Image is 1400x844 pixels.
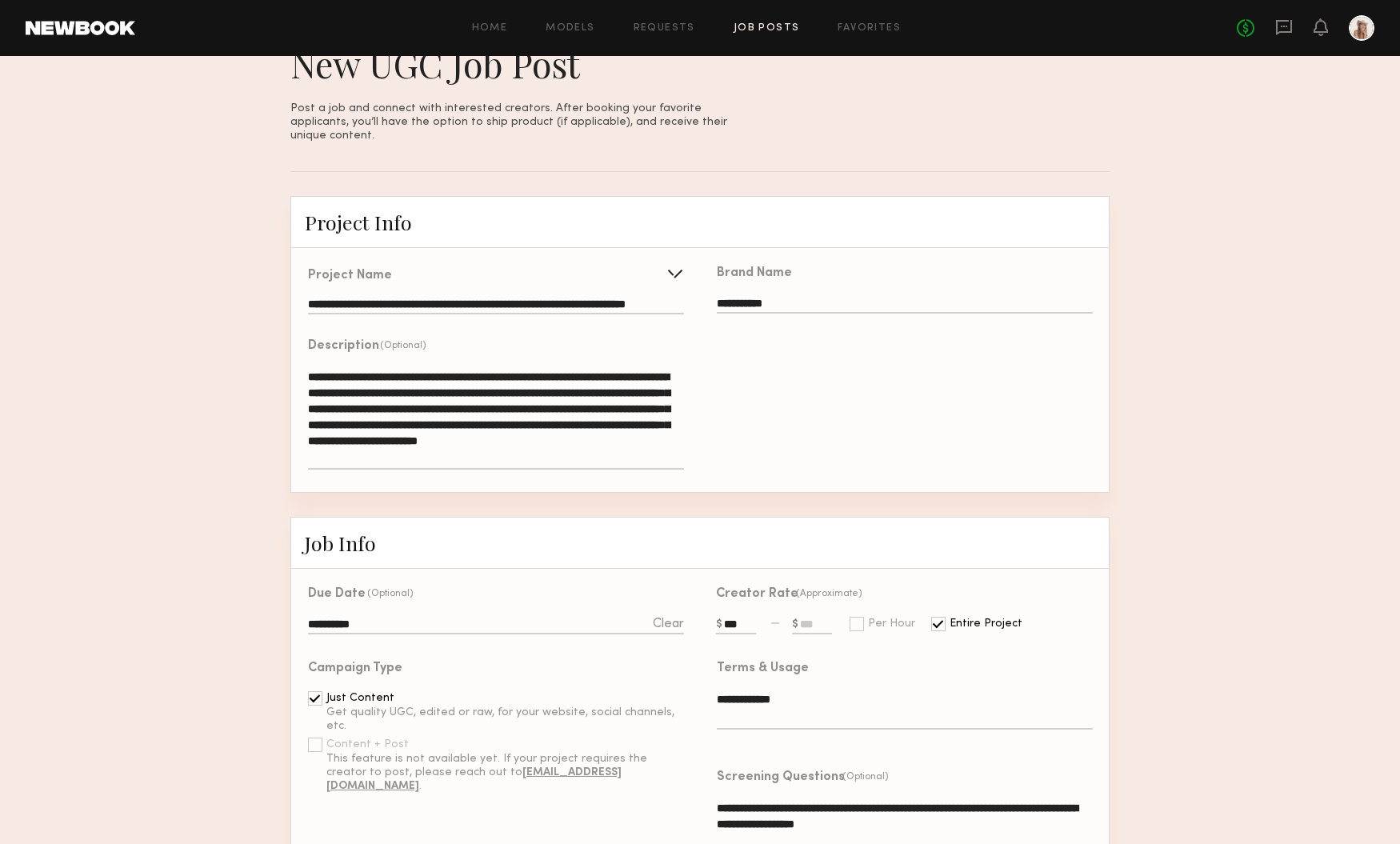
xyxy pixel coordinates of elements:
[367,588,414,599] div: (Optional)
[717,662,809,675] div: Terms & Usage
[326,706,684,734] div: Get quality UGC, edited or raw, for your website, social channels, etc.
[326,767,622,791] b: [EMAIL_ADDRESS][DOMAIN_NAME]
[734,23,800,34] a: Job Posts
[305,209,412,235] span: Project Info
[717,771,845,784] div: Screening Questions
[308,662,402,675] div: Campaign Type
[308,588,366,601] div: Due Date
[326,693,394,704] div: Just Content
[290,102,733,142] p: Post a job and connect with interested creators. After booking your favorite applicants, you’ll h...
[796,588,862,599] div: (Approximate)
[326,739,409,750] div: Content + Post
[308,270,392,282] div: Project Name
[634,23,695,34] a: Requests
[380,340,426,351] div: (Optional)
[950,618,1022,630] div: Entire Project
[472,23,508,34] a: Home
[546,23,594,34] a: Models
[842,771,889,782] div: (Optional)
[305,530,376,556] span: Job Info
[290,39,733,87] h1: New UGC Job Post
[838,23,901,34] a: Favorites
[653,618,684,631] div: Clear
[868,618,915,630] div: Per Hour
[716,588,798,601] div: Creator Rate
[308,340,379,353] div: Description
[326,753,684,793] div: This feature is not available yet. If your project requires the creator to post, please reach out...
[717,267,792,280] div: Brand Name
